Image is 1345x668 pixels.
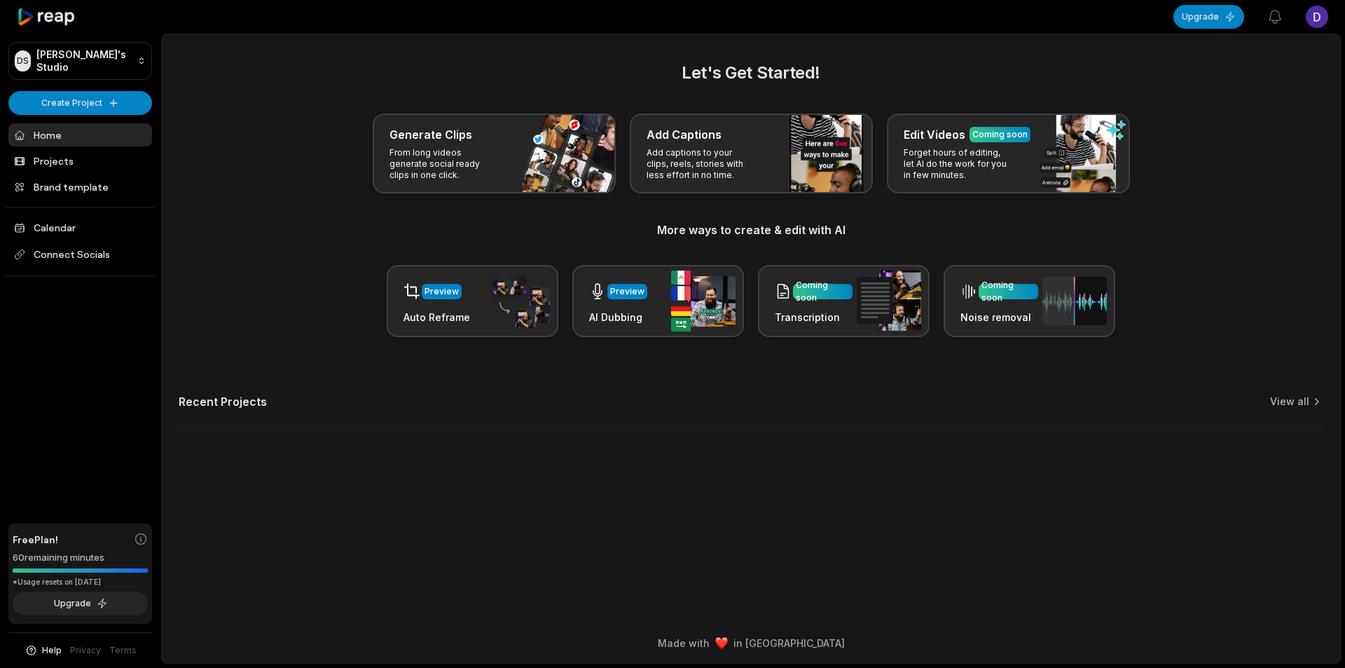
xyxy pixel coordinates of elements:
span: Help [42,644,62,657]
img: noise_removal.png [1042,277,1107,325]
img: auto_reframe.png [485,274,550,329]
h3: Generate Clips [389,126,472,143]
div: Made with in [GEOGRAPHIC_DATA] [174,636,1327,650]
h3: AI Dubbing [589,310,647,325]
a: Privacy [70,644,101,657]
div: *Usage resets on [DATE] [13,577,148,587]
div: Preview [425,285,459,298]
h3: Add Captions [647,126,722,143]
a: Terms [109,644,137,657]
p: Add captions to your clips, reels, stories with less effort in no time. [647,147,755,181]
a: Projects [8,149,152,172]
a: Home [8,123,152,146]
p: [PERSON_NAME]'s Studio [36,48,132,74]
div: Coming soon [972,128,1028,141]
p: From long videos generate social ready clips in one click. [389,147,498,181]
h3: Edit Videos [904,126,965,143]
button: Help [25,644,62,657]
h3: More ways to create & edit with AI [179,221,1323,238]
div: DS [15,50,31,71]
h2: Let's Get Started! [179,60,1323,86]
p: Forget hours of editing, let AI do the work for you in few minutes. [904,147,1012,181]
div: Coming soon [981,279,1035,304]
a: Calendar [8,216,152,239]
span: Free Plan! [13,532,58,547]
div: Coming soon [796,279,850,304]
a: Brand template [8,175,152,198]
h2: Recent Projects [179,395,267,409]
h3: Transcription [775,310,853,325]
img: heart emoji [715,637,728,650]
h3: Noise removal [960,310,1038,325]
div: Preview [610,285,644,298]
button: Create Project [8,91,152,115]
h3: Auto Reframe [403,310,470,325]
button: Upgrade [1173,5,1244,29]
div: 60 remaining minutes [13,551,148,565]
a: View all [1270,395,1309,409]
button: Upgrade [13,592,148,615]
img: ai_dubbing.png [671,271,736,332]
img: transcription.png [857,271,921,331]
span: Connect Socials [8,242,152,267]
